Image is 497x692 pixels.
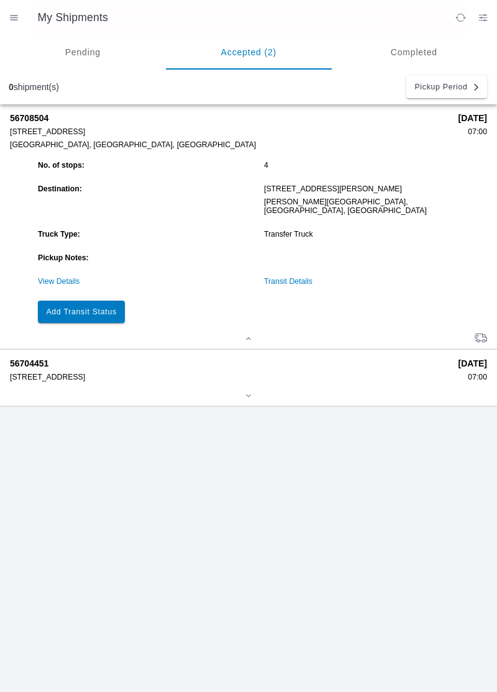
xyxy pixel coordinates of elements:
[10,373,450,381] div: [STREET_ADDRESS]
[414,83,467,91] span: Pickup Period
[38,184,82,193] strong: Destination:
[10,127,450,136] div: [STREET_ADDRESS]
[264,277,312,286] a: Transit Details
[10,113,450,123] strong: 56708504
[38,277,80,286] a: View Details
[264,198,484,215] div: [PERSON_NAME][GEOGRAPHIC_DATA], [GEOGRAPHIC_DATA], [GEOGRAPHIC_DATA]
[9,82,14,92] b: 0
[25,11,449,24] ion-title: My Shipments
[458,373,487,381] div: 07:00
[38,301,125,323] ion-button: Add Transit Status
[10,140,450,149] div: [GEOGRAPHIC_DATA], [GEOGRAPHIC_DATA], [GEOGRAPHIC_DATA]
[264,184,484,193] div: [STREET_ADDRESS][PERSON_NAME]
[261,227,487,242] ion-col: Transfer Truck
[261,158,487,173] ion-col: 4
[38,230,80,239] strong: Truck Type:
[9,82,59,92] div: shipment(s)
[458,127,487,136] div: 07:00
[38,253,89,262] strong: Pickup Notes:
[331,35,497,70] ion-segment-button: Completed
[10,358,450,368] strong: 56704451
[458,113,487,123] strong: [DATE]
[166,35,332,70] ion-segment-button: Accepted (2)
[38,161,84,170] strong: No. of stops:
[458,358,487,368] strong: [DATE]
